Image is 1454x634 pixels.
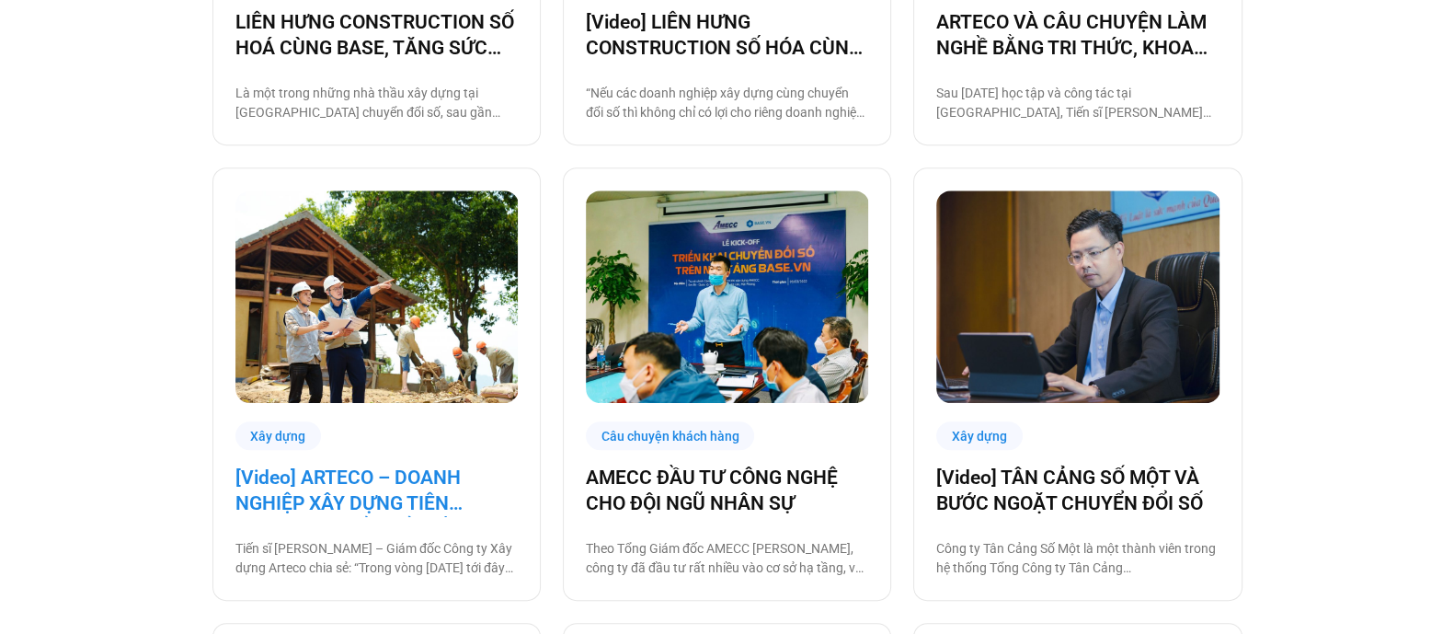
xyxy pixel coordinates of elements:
a: [Video] ARTECO – DOANH NGHIỆP XÂY DỰNG TIÊN PHONG CHUYỂN ĐỔI SỐ [235,465,518,516]
p: Sau [DATE] học tập và công tác tại [GEOGRAPHIC_DATA], Tiến sĩ [PERSON_NAME] trở về [GEOGRAPHIC_DA... [936,84,1219,122]
p: “Nếu các doanh nghiệp xây dựng cùng chuyển đổi số thì không chỉ có lợi cho riêng doanh nghiệp mà ... [586,84,868,122]
p: Công ty Tân Cảng Số Một là một thành viên trong hệ thống Tổng Công ty Tân Cảng [GEOGRAPHIC_DATA] ... [936,539,1219,578]
a: AMECC ĐẦU TƯ CÔNG NGHỆ CHO ĐỘI NGŨ NHÂN SỰ [586,465,868,516]
a: ARTECO VÀ CÂU CHUYỆN LÀM NGHỀ BẰNG TRI THỨC, KHOA HỌC VÀ CÔNG NGHỆ [936,9,1219,61]
div: Câu chuyện khách hàng [586,421,755,450]
div: Xây dựng [235,421,322,450]
a: [Video] TÂN CẢNG SỐ MỘT VÀ BƯỚC NGOẶT CHUYỂN ĐỔI SỐ [936,465,1219,516]
a: LIÊN HƯNG CONSTRUCTION SỐ HOÁ CÙNG BASE, TĂNG SỨC MẠNH NỘI TẠI KHAI PHÁ THỊ TRƯỜNG [GEOGRAPHIC_DATA] [235,9,518,61]
div: Xây dựng [936,421,1023,450]
p: Tiến sĩ [PERSON_NAME] – Giám đốc Công ty Xây dựng Arteco chia sẻ: “Trong vòng [DATE] tới đây và t... [235,539,518,578]
a: [Video] LIÊN HƯNG CONSTRUCTION SỐ HÓA CÙNG BASE, TĂNG SỨC MẠNH NỘI TẠI KHAI PHÁ THỊ TRƯỜNG [GEOGR... [586,9,868,61]
p: Là một trong những nhà thầu xây dựng tại [GEOGRAPHIC_DATA] chuyển đổi số, sau gần [DATE] vận hành... [235,84,518,122]
p: Theo Tổng Giám đốc AMECC [PERSON_NAME], công ty đã đầu tư rất nhiều vào cơ sở hạ tầng, vật chất v... [586,539,868,578]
